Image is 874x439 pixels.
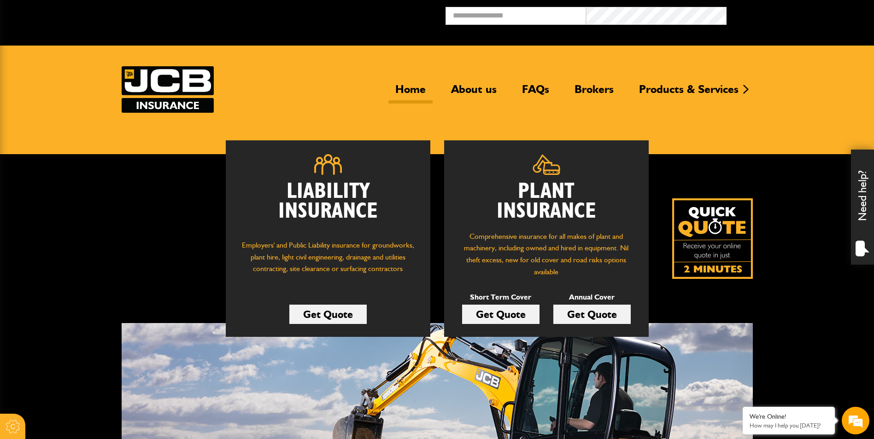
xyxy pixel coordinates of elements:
a: JCB Insurance Services [122,66,214,113]
div: Need help? [851,150,874,265]
img: JCB Insurance Services logo [122,66,214,113]
button: Broker Login [727,7,867,21]
h2: Plant Insurance [458,182,635,221]
a: Get your insurance quote isn just 2-minutes [672,198,753,279]
h2: Liability Insurance [240,182,416,231]
a: Products & Services [632,82,745,104]
a: Get Quote [553,305,631,324]
a: Get Quote [462,305,540,324]
a: Get Quote [289,305,367,324]
a: About us [444,82,504,104]
p: How may I help you today? [750,422,828,429]
a: Home [388,82,433,104]
img: Quick Quote [672,198,753,279]
a: FAQs [515,82,556,104]
p: Comprehensive insurance for all makes of plant and machinery, including owned and hired in equipm... [458,231,635,277]
p: Employers' and Public Liability insurance for groundworks, plant hire, light civil engineering, d... [240,239,416,283]
p: Short Term Cover [462,291,540,303]
div: We're Online! [750,413,828,421]
p: Annual Cover [553,291,631,303]
a: Brokers [568,82,621,104]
